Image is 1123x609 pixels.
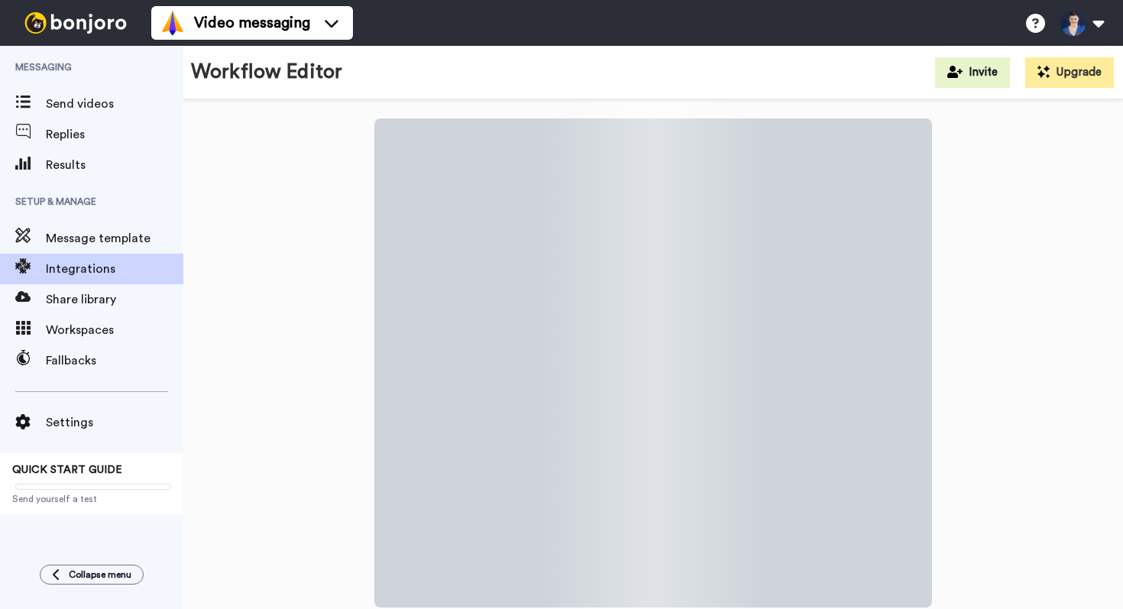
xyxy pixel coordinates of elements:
[160,11,185,35] img: vm-color.svg
[12,465,122,475] span: QUICK START GUIDE
[12,493,171,505] span: Send yourself a test
[46,321,183,339] span: Workspaces
[194,12,310,34] span: Video messaging
[46,156,183,174] span: Results
[18,12,133,34] img: bj-logo-header-white.svg
[46,260,183,278] span: Integrations
[46,290,183,309] span: Share library
[46,351,183,370] span: Fallbacks
[191,61,342,83] h1: Workflow Editor
[46,125,183,144] span: Replies
[1025,57,1114,88] button: Upgrade
[46,229,183,248] span: Message template
[40,565,144,585] button: Collapse menu
[69,569,131,581] span: Collapse menu
[46,413,183,432] span: Settings
[935,57,1010,88] button: Invite
[46,95,183,113] span: Send videos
